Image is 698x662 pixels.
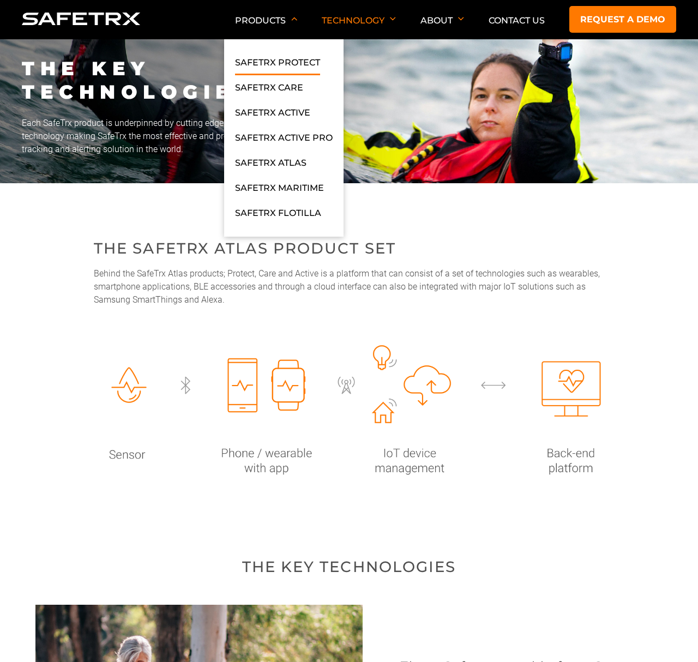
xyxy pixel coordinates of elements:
[235,206,321,226] a: SafeTrx Flotilla
[322,15,396,39] p: Technology
[22,117,676,156] p: Each SafeTrx product is underpinned by cutting edge safety technology making SafeTrx the most eff...
[235,181,324,201] a: SafeTrx Maritime
[87,345,611,477] img: Sensor, Phone, IoT device and back-end platform
[235,131,333,151] a: SafeTrx Active Pro
[22,57,676,104] h1: THE KEY TECHNOLOGIES
[235,156,306,176] a: SafeTrx Atlas
[22,13,141,25] img: Logo SafeTrx
[291,17,297,21] img: Arrow down icon
[420,15,464,39] p: About
[94,267,604,306] p: Behind the SafeTrx Atlas products; Protect, Care and Active is a platform that can consist of a s...
[94,556,604,577] h2: The Key Technologies
[3,130,10,137] input: Discover More
[235,15,297,39] p: Products
[94,237,604,259] h2: THE SAFETRX ATLAS PRODUCT SET
[13,116,66,124] span: Request a Demo
[235,81,303,100] a: SafeTrx Care
[458,17,464,21] img: Arrow down icon
[14,231,245,239] p: I agree to allow 8 West Consulting to store and process my personal data.
[13,130,58,139] span: Discover More
[390,17,396,21] img: Arrow down icon
[3,232,10,239] input: I agree to allow 8 West Consulting to store and process my personal data.*
[643,610,698,662] iframe: Chat Widget
[489,15,545,26] a: Contact Us
[235,106,310,125] a: SafeTrx Active
[3,115,10,122] input: Request a Demo
[569,6,676,33] a: Request a demo
[235,56,320,75] a: SafeTrx Protect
